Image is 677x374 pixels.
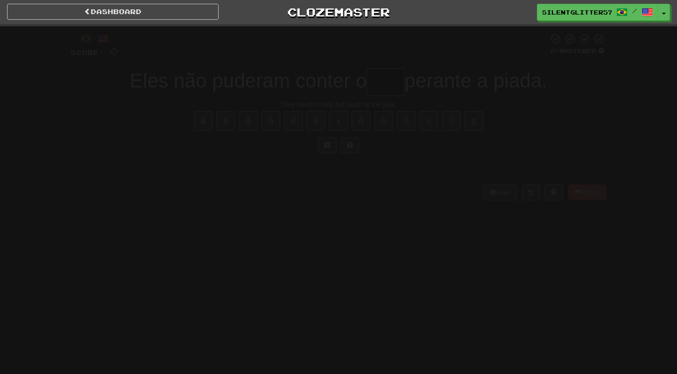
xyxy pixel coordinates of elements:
button: ç [464,111,483,131]
button: ú [419,111,438,131]
span: / [632,8,637,14]
button: ê [307,111,325,131]
button: Single letter hint - you only get 1 per sentence and score half the points! alt+h [340,137,359,153]
button: Switch sentence to multiple choice alt+p [318,137,337,153]
span: Score: [71,48,104,56]
button: ó [374,111,393,131]
span: 0 % [550,47,559,55]
button: Round history (alt+y) [522,184,540,200]
span: 0 [376,25,384,36]
span: 0 [211,25,219,36]
button: ã [194,111,213,131]
button: à [261,111,280,131]
button: õ [352,111,370,131]
span: 0 [110,45,118,57]
a: Clozemaster [233,4,444,20]
a: SilentGlitter5787 / [537,4,658,21]
span: 10 [515,25,531,36]
span: Eles não puderam conter o [130,70,367,92]
a: Dashboard [7,4,219,20]
button: ü [442,111,461,131]
button: Help! [484,184,517,200]
span: perante a piada. [404,70,547,92]
button: á [216,111,235,131]
div: They couldn't help but laugh at the joke. [71,100,606,109]
button: ô [397,111,416,131]
button: é [284,111,303,131]
div: Mastered [548,47,606,56]
button: Submit [309,158,368,180]
button: í [329,111,348,131]
div: / [71,33,118,45]
span: SilentGlitter5787 [542,8,612,16]
button: Report [568,184,606,200]
button: â [239,111,258,131]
